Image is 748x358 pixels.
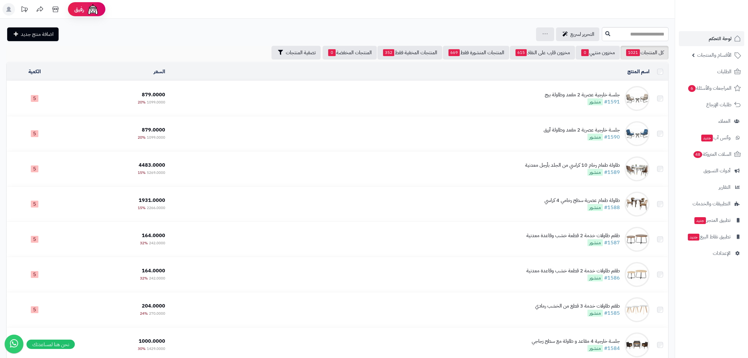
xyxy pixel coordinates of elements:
[679,229,744,244] a: تطبيق نقاط البيعجديد
[286,49,316,56] span: تصفية المنتجات
[581,49,589,56] span: 0
[544,126,620,134] div: جلسة خارجية عصرية 2 مقعد وطاولة أزرق
[706,17,742,31] img: logo-2.png
[142,302,165,310] span: 204.0000
[154,68,165,75] a: السعر
[688,234,699,241] span: جديد
[532,338,620,345] div: جلسة خارجية 4 مقاعد و طاولة مع سطح زجاجي
[625,86,650,111] img: جلسة خارجية عصرية 2 مقعد وطاولة بيج
[515,49,527,56] span: 615
[625,121,650,146] img: جلسة خارجية عصرية 2 مقعد وطاولة أزرق
[694,216,731,225] span: تطبيق المتجر
[328,49,336,56] span: 0
[31,95,38,102] span: 5
[625,156,650,181] img: طاولة طعام رخام 10 كراسي من الجلد بأرجل معدنية
[140,311,148,316] span: 24%
[31,165,38,172] span: 5
[679,97,744,112] a: طلبات الإرجاع
[147,346,165,351] span: 1429.0000
[149,275,165,281] span: 242.0000
[142,267,165,274] span: 164.0000
[556,27,599,41] a: التحرير لسريع
[138,346,146,351] span: 30%
[74,6,84,13] span: رفيق
[587,345,603,352] span: منشور
[627,68,650,75] a: اسم المنتج
[687,232,731,241] span: تطبيق نقاط البيع
[625,332,650,357] img: جلسة خارجية 4 مقاعد و طاولة مع سطح زجاجي
[443,46,509,60] a: المنتجات المنشورة فقط669
[17,3,32,17] a: تحديثات المنصة
[587,274,603,281] span: منشور
[625,297,650,322] img: طقم طاولات خدمة 3 قطع من الخشب رمادي
[694,217,706,224] span: جديد
[706,100,731,109] span: طلبات الإرجاع
[713,249,731,258] span: الإعدادات
[604,274,620,282] a: #1586
[138,205,146,211] span: 15%
[679,196,744,211] a: التطبيقات والخدمات
[142,232,165,239] span: 164.0000
[587,169,603,176] span: منشور
[679,246,744,261] a: الإعدادات
[138,135,146,140] span: 20%
[140,275,148,281] span: 32%
[576,46,620,60] a: مخزون منتهي0
[587,239,603,246] span: منشور
[139,337,165,345] span: 1000.0000
[142,91,165,98] span: 879.0000
[21,31,54,38] span: اضافة منتج جديد
[604,169,620,176] a: #1589
[535,303,620,310] div: طقم طاولات خدمة 3 قطع من الخشب رمادي
[621,46,669,60] a: كل المنتجات1021
[587,204,603,211] span: منشور
[377,46,442,60] a: المنتجات المخفية فقط352
[679,180,744,195] a: التقارير
[525,162,620,169] div: طاولة طعام رخام 10 كراسي من الجلد بأرجل معدنية
[625,227,650,252] img: طقم طاولات خدمة 2 قطعة خشب وقاعدة معدنية
[31,201,38,208] span: 5
[718,117,731,126] span: العملاء
[625,192,650,217] img: طاولة طعام عصرية سطح رخامي 4 كراسي
[703,166,731,175] span: أدوات التسويق
[147,170,165,175] span: 5269.0000
[679,31,744,46] a: لوحة التحكم
[679,130,744,145] a: وآتس آبجديد
[587,98,603,105] span: منشور
[383,49,394,56] span: 352
[679,163,744,178] a: أدوات التسويق
[625,262,650,287] img: طقم طاولات خدمة 2 قطعة خشب وقاعدة معدنية
[587,310,603,317] span: منشور
[31,236,38,243] span: 5
[28,68,41,75] a: الكمية
[679,81,744,96] a: المراجعات والأسئلة6
[701,135,713,141] span: جديد
[604,204,620,211] a: #1588
[31,306,38,313] span: 5
[693,199,731,208] span: التطبيقات والخدمات
[87,3,99,16] img: ai-face.png
[138,170,146,175] span: 15%
[626,49,640,56] span: 1021
[688,85,696,92] span: 6
[526,267,620,274] div: طقم طاولات خدمة 2 قطعة خشب وقاعدة معدنية
[604,309,620,317] a: #1585
[149,240,165,246] span: 242.0000
[271,46,321,60] button: تصفية المنتجات
[31,271,38,278] span: 5
[544,197,620,204] div: طاولة طعام عصرية سطح رخامي 4 كراسي
[149,311,165,316] span: 270.0000
[323,46,377,60] a: المنتجات المخفضة0
[709,34,731,43] span: لوحة التحكم
[693,150,731,159] span: السلات المتروكة
[679,213,744,228] a: تطبيق المتجرجديد
[545,91,620,98] div: جلسة خارجية عصرية 2 مقعد وطاولة بيج
[448,49,460,56] span: 669
[526,232,620,239] div: طقم طاولات خدمة 2 قطعة خشب وقاعدة معدنية
[604,345,620,352] a: #1584
[693,151,702,158] span: 48
[7,27,59,41] a: اضافة منتج جديد
[604,239,620,246] a: #1587
[604,133,620,141] a: #1590
[147,135,165,140] span: 1099.0000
